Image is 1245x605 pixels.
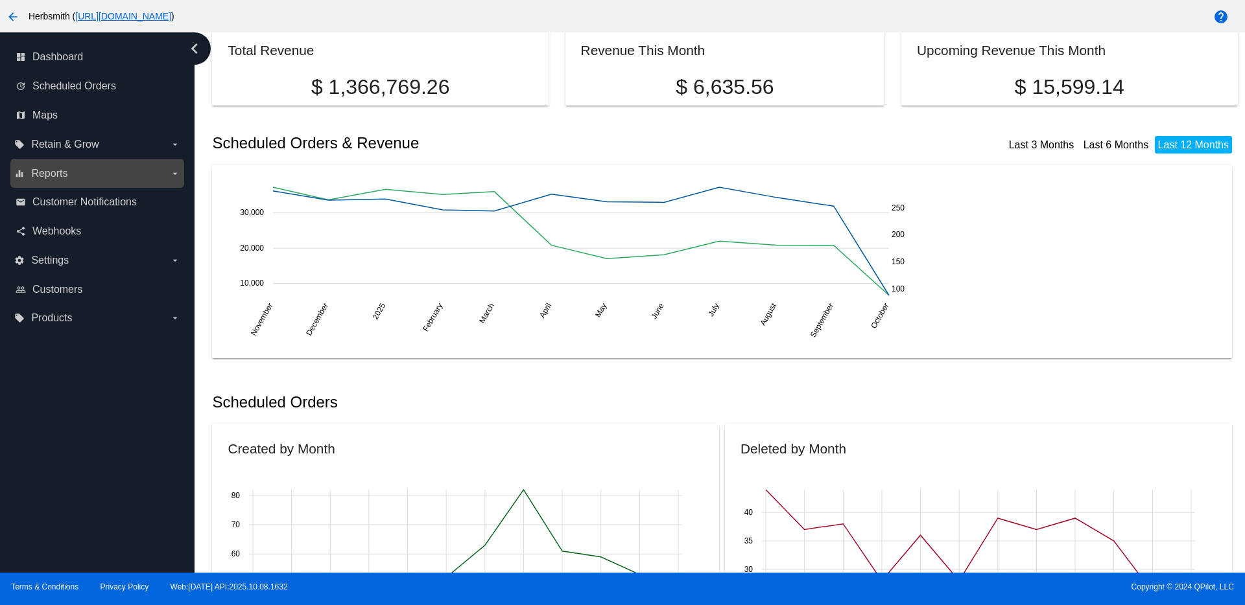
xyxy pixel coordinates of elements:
i: map [16,110,26,120]
a: share Webhooks [16,221,180,242]
span: Customers [32,284,82,295]
span: Retain & Grow [31,139,99,150]
a: update Scheduled Orders [16,76,180,97]
a: dashboard Dashboard [16,47,180,67]
i: people_outline [16,284,26,295]
span: Webhooks [32,225,81,237]
text: 30,000 [241,208,265,217]
h2: Scheduled Orders [212,393,725,411]
text: 30 [744,565,753,574]
text: August [759,301,779,327]
i: settings [14,255,25,266]
span: Reports [31,168,67,179]
a: Last 6 Months [1084,139,1149,150]
a: Last 12 Months [1158,139,1229,150]
p: $ 15,599.14 [917,75,1222,99]
text: September [809,301,835,339]
text: 80 [231,491,241,500]
a: [URL][DOMAIN_NAME] [75,11,171,21]
a: Last 3 Months [1009,139,1074,150]
h2: Revenue This Month [581,43,705,58]
text: March [478,301,497,325]
text: May [593,301,608,319]
span: Products [31,312,72,324]
text: 150 [892,257,905,266]
i: local_offer [14,313,25,323]
a: Web:[DATE] API:2025.10.08.1632 [171,582,288,591]
text: 200 [892,230,905,239]
span: Settings [31,255,69,266]
i: share [16,226,26,236]
text: 20,000 [241,244,265,253]
text: 100 [892,284,905,293]
p: $ 6,635.56 [581,75,870,99]
text: October [870,301,891,330]
a: map Maps [16,105,180,126]
a: Terms & Conditions [11,582,78,591]
text: November [249,301,275,337]
text: 70 [231,520,241,529]
i: chevron_left [184,38,205,59]
i: arrow_drop_down [170,313,180,323]
text: 35 [744,536,753,545]
text: June [650,301,666,321]
text: 2025 [371,301,388,321]
h2: Upcoming Revenue This Month [917,43,1106,58]
text: 10,000 [241,279,265,288]
i: update [16,81,26,91]
i: equalizer [14,168,25,179]
text: July [707,301,722,317]
i: arrow_drop_down [170,139,180,150]
text: February [421,301,445,333]
a: email Customer Notifications [16,192,180,212]
text: 40 [744,508,753,517]
i: arrow_drop_down [170,255,180,266]
a: people_outline Customers [16,279,180,300]
i: local_offer [14,139,25,150]
mat-icon: help [1213,9,1229,25]
i: email [16,197,26,207]
text: 60 [231,550,241,559]
span: Scheduled Orders [32,80,116,92]
i: arrow_drop_down [170,168,180,179]
h2: Deleted by Month [741,441,846,456]
a: Privacy Policy [101,582,149,591]
span: Herbsmith ( ) [29,11,174,21]
h2: Total Revenue [228,43,314,58]
mat-icon: arrow_back [5,9,21,25]
text: April [538,301,553,319]
i: dashboard [16,52,26,62]
span: Dashboard [32,51,83,63]
span: Maps [32,109,58,121]
span: Copyright © 2024 QPilot, LLC [634,582,1234,591]
text: December [305,301,331,337]
span: Customer Notifications [32,196,137,208]
h2: Scheduled Orders & Revenue [212,134,725,152]
h2: Created by Month [228,441,335,456]
text: 250 [892,203,905,212]
p: $ 1,366,769.26 [228,75,532,99]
